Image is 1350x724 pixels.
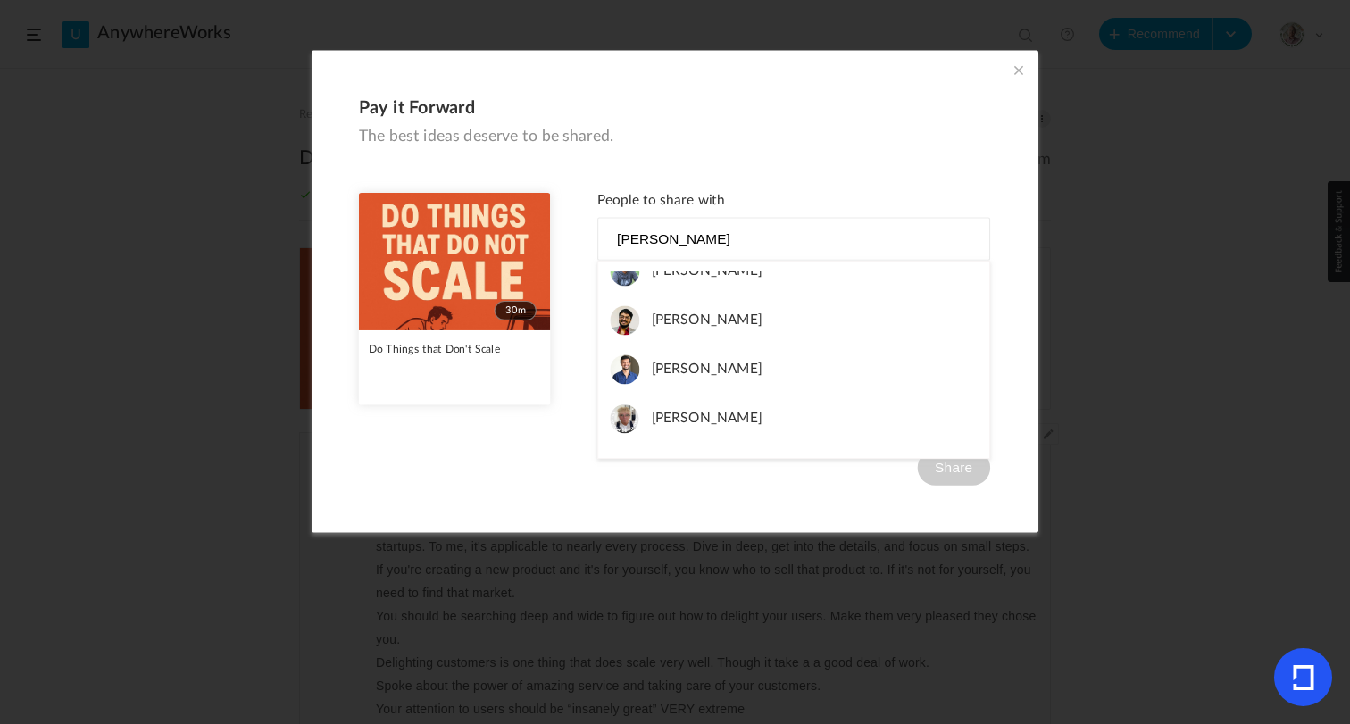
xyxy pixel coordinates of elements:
h2: Pay it Forward [359,97,991,119]
h3: People to share with [597,193,990,210]
img: blob [610,355,639,385]
img: 15800164-10202446150432566-2458521298656089712-o.jpg [610,257,639,287]
img: 6133a33c-c043-4896-a3fb-b98b86b42842.jpeg [610,306,639,336]
span: [PERSON_NAME] [652,257,762,287]
span: [PERSON_NAME] [652,355,762,385]
span: Do Things that Don't Scale [369,344,501,354]
img: test.jpg [359,193,551,330]
img: copy-of-1-7-trees-planted-profile-frame-template.png [610,404,639,434]
input: Type to add people [610,228,796,251]
span: [PERSON_NAME] [652,306,762,336]
span: [PERSON_NAME] [652,404,762,434]
span: 30m [495,301,537,320]
p: The best ideas deserve to be shared. [359,127,991,146]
